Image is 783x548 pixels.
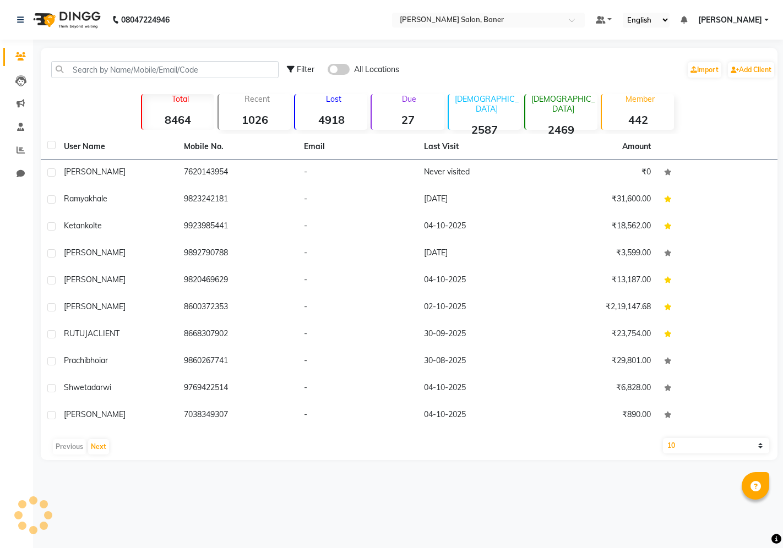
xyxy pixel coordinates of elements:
b: 08047224946 [121,4,170,35]
td: ₹890.00 [537,402,657,429]
td: 04-10-2025 [417,375,537,402]
p: Lost [300,94,367,104]
td: ₹31,600.00 [537,187,657,213]
td: ₹3,599.00 [537,240,657,267]
td: ₹23,754.00 [537,321,657,348]
td: 9860267741 [177,348,297,375]
span: [PERSON_NAME] [64,409,126,419]
td: 04-10-2025 [417,402,537,429]
td: 9769422514 [177,375,297,402]
td: 04-10-2025 [417,213,537,240]
span: darwi [91,382,111,392]
td: ₹13,187.00 [537,267,657,294]
span: khale [89,194,107,204]
td: - [297,294,417,321]
td: - [297,213,417,240]
p: Due [374,94,444,104]
button: Next [88,439,109,454]
td: ₹6,828.00 [537,375,657,402]
td: - [297,321,417,348]
td: ₹0 [537,160,657,187]
td: 9820469629 [177,267,297,294]
td: [DATE] [417,240,537,267]
span: [PERSON_NAME] [64,302,126,311]
td: 8600372353 [177,294,297,321]
td: 8668307902 [177,321,297,348]
td: - [297,402,417,429]
td: 02-10-2025 [417,294,537,321]
span: Ketan [64,221,85,231]
span: kolte [85,221,102,231]
th: Email [297,134,417,160]
td: - [297,187,417,213]
td: 04-10-2025 [417,267,537,294]
span: [PERSON_NAME] [64,248,126,257]
td: 9892790788 [177,240,297,267]
strong: 1026 [219,113,291,127]
span: bhoiar [86,355,108,365]
strong: 4918 [295,113,367,127]
strong: 2469 [525,123,597,136]
td: - [297,267,417,294]
td: 30-09-2025 [417,321,537,348]
span: prachi [64,355,86,365]
span: RUTUJA [64,328,93,338]
th: Amount [616,134,657,159]
p: Member [606,94,674,104]
span: CLIENT [93,328,119,338]
th: User Name [57,134,177,160]
strong: 8464 [142,113,214,127]
p: Total [146,94,214,104]
td: 7620143954 [177,160,297,187]
a: Import [688,62,721,78]
td: - [297,375,417,402]
span: [PERSON_NAME] [64,167,126,177]
p: Recent [223,94,291,104]
td: - [297,348,417,375]
th: Last Visit [417,134,537,160]
p: [DEMOGRAPHIC_DATA] [530,94,597,114]
span: [PERSON_NAME] [698,14,762,26]
td: 7038349307 [177,402,297,429]
td: 30-08-2025 [417,348,537,375]
p: [DEMOGRAPHIC_DATA] [453,94,521,114]
td: - [297,240,417,267]
td: [DATE] [417,187,537,213]
td: ₹29,801.00 [537,348,657,375]
span: All Locations [354,64,399,75]
strong: 2587 [449,123,521,136]
td: ₹2,19,147.68 [537,294,657,321]
span: Filter [297,64,314,74]
span: Shweta [64,382,91,392]
td: ₹18,562.00 [537,213,657,240]
span: Ramya [64,194,89,204]
img: logo [28,4,104,35]
span: [PERSON_NAME] [64,275,126,284]
td: 9823242181 [177,187,297,213]
td: - [297,160,417,187]
strong: 27 [372,113,444,127]
th: Mobile No. [177,134,297,160]
td: 9923985441 [177,213,297,240]
strong: 442 [602,113,674,127]
td: Never visited [417,160,537,187]
input: Search by Name/Mobile/Email/Code [51,61,279,78]
a: Add Client [728,62,774,78]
